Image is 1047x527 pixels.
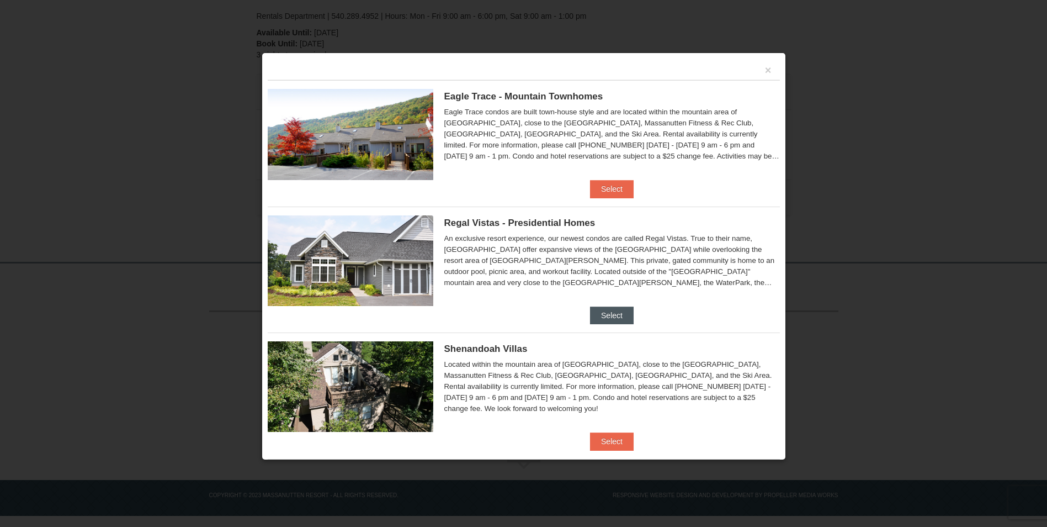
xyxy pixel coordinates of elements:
img: 19219019-2-e70bf45f.jpg [268,341,433,432]
button: Select [590,180,634,198]
span: Eagle Trace - Mountain Townhomes [444,91,603,102]
div: Located within the mountain area of [GEOGRAPHIC_DATA], close to the [GEOGRAPHIC_DATA], Massanutte... [444,359,780,414]
div: Eagle Trace condos are built town-house style and are located within the mountain area of [GEOGRA... [444,107,780,162]
button: × [765,65,772,76]
img: 19218983-1-9b289e55.jpg [268,89,433,180]
img: 19218991-1-902409a9.jpg [268,215,433,306]
button: Select [590,307,634,324]
span: Shenandoah Villas [444,344,528,354]
span: Regal Vistas - Presidential Homes [444,218,596,228]
div: An exclusive resort experience, our newest condos are called Regal Vistas. True to their name, [G... [444,233,780,288]
button: Select [590,433,634,450]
